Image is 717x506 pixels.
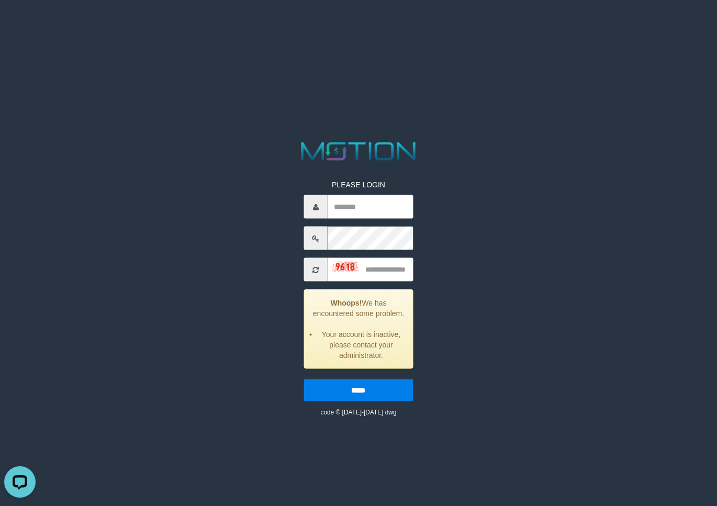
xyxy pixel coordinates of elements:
[333,261,359,272] img: captcha
[4,4,36,36] button: Open LiveChat chat widget
[296,139,421,164] img: MOTION_logo.png
[318,329,405,361] li: Your account is inactive, please contact your administrator.
[330,299,362,307] strong: Whoops!
[320,409,396,416] small: code © [DATE]-[DATE] dwg
[304,179,413,190] p: PLEASE LOGIN
[304,289,413,369] div: We has encountered some problem.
